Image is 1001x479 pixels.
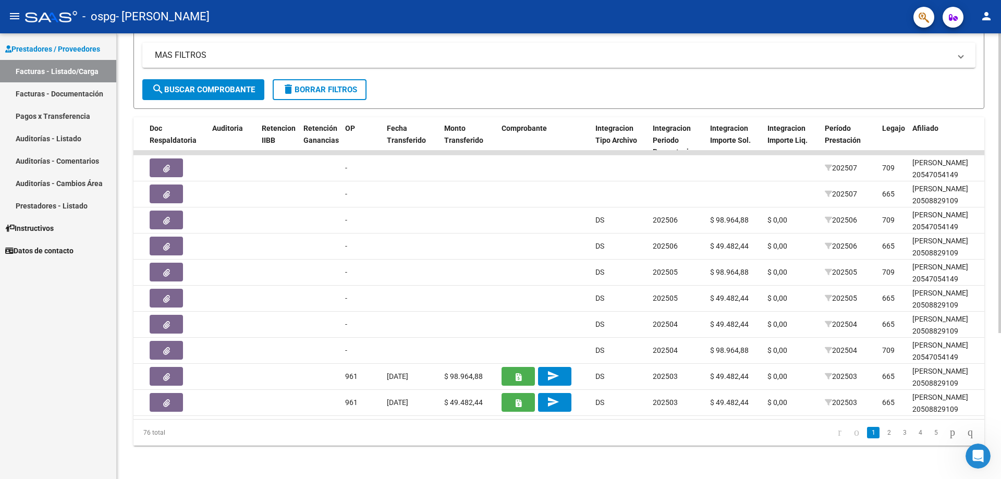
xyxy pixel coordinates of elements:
[912,424,928,441] li: page 4
[825,294,857,302] span: 202505
[653,268,678,276] span: 202505
[82,5,116,28] span: - ospg
[849,427,864,438] a: go to previous page
[142,43,975,68] mat-expansion-panel-header: MAS FILTROS
[595,216,604,224] span: DS
[345,346,347,354] span: -
[444,398,483,407] span: $ 49.482,44
[882,266,895,278] div: 709
[881,424,897,441] li: page 2
[882,240,895,252] div: 665
[767,124,808,144] span: Integracion Importe Liq.
[547,396,559,408] mat-icon: send
[345,216,347,224] span: -
[882,162,895,174] div: 709
[825,242,857,250] span: 202506
[825,216,857,224] span: 202506
[883,427,895,438] a: 2
[282,83,295,95] mat-icon: delete
[912,287,987,311] div: [PERSON_NAME] 20508829109
[345,164,347,172] span: -
[5,223,54,234] span: Instructivos
[912,313,987,337] div: [PERSON_NAME] 20508829109
[767,216,787,224] span: $ 0,00
[595,242,604,250] span: DS
[882,214,895,226] div: 709
[882,318,895,330] div: 665
[155,50,950,61] mat-panel-title: MAS FILTROS
[882,371,895,383] div: 665
[710,398,749,407] span: $ 49.482,44
[273,79,367,100] button: Borrar Filtros
[595,346,604,354] span: DS
[912,209,987,233] div: [PERSON_NAME] 20547054149
[912,235,987,259] div: [PERSON_NAME] 20508829109
[212,124,243,132] span: Auditoria
[345,190,347,198] span: -
[262,124,296,144] span: Retencion IIBB
[767,346,787,354] span: $ 0,00
[882,292,895,304] div: 665
[258,117,299,163] datatable-header-cell: Retencion IIBB
[653,320,678,328] span: 202504
[208,117,258,163] datatable-header-cell: Auditoria
[142,79,264,100] button: Buscar Comprobante
[653,372,678,380] span: 202503
[825,190,857,198] span: 202507
[595,372,604,380] span: DS
[912,124,938,132] span: Afiliado
[763,117,821,163] datatable-header-cell: Integracion Importe Liq.
[150,124,197,144] span: Doc Respaldatoria
[345,398,358,407] span: 961
[980,10,993,22] mat-icon: person
[345,294,347,302] span: -
[502,124,547,132] span: Comprobante
[303,124,339,144] span: Retención Ganancias
[912,365,987,389] div: [PERSON_NAME] 20508829109
[116,5,210,28] span: - [PERSON_NAME]
[767,372,787,380] span: $ 0,00
[912,183,987,207] div: [PERSON_NAME] 20508829109
[444,372,483,380] span: $ 98.964,88
[825,372,857,380] span: 202503
[821,117,878,163] datatable-header-cell: Período Prestación
[825,398,857,407] span: 202503
[710,242,749,250] span: $ 49.482,44
[649,117,706,163] datatable-header-cell: Integracion Periodo Presentacion
[383,117,440,163] datatable-header-cell: Fecha Transferido
[653,398,678,407] span: 202503
[341,117,383,163] datatable-header-cell: OP
[387,124,426,144] span: Fecha Transferido
[882,124,905,132] span: Legajo
[8,10,21,22] mat-icon: menu
[710,320,749,328] span: $ 49.482,44
[706,117,763,163] datatable-header-cell: Integracion Importe Sol.
[966,444,991,469] iframe: Intercom live chat
[767,242,787,250] span: $ 0,00
[595,398,604,407] span: DS
[345,242,347,250] span: -
[653,346,678,354] span: 202504
[595,294,604,302] span: DS
[767,268,787,276] span: $ 0,00
[928,424,944,441] li: page 5
[345,372,358,380] span: 961
[282,85,357,94] span: Borrar Filtros
[710,268,749,276] span: $ 98.964,88
[767,398,787,407] span: $ 0,00
[387,372,408,380] span: [DATE]
[145,117,208,163] datatable-header-cell: Doc Respaldatoria
[595,124,637,144] span: Integracion Tipo Archivo
[710,294,749,302] span: $ 49.482,44
[710,124,751,144] span: Integracion Importe Sol.
[867,427,880,438] a: 1
[710,372,749,380] span: $ 49.482,44
[882,188,895,200] div: 665
[345,320,347,328] span: -
[825,164,857,172] span: 202507
[825,124,861,144] span: Período Prestación
[914,427,926,438] a: 4
[963,427,978,438] a: go to last page
[710,216,749,224] span: $ 98.964,88
[653,242,678,250] span: 202506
